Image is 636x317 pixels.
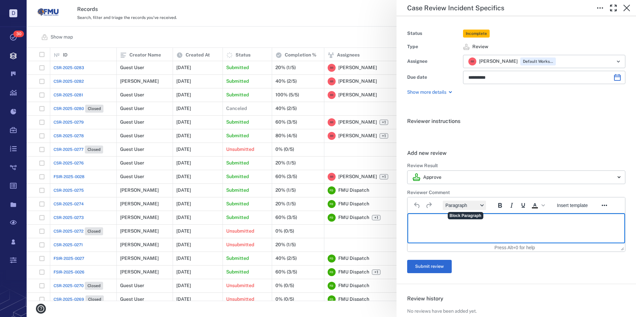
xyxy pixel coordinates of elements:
[599,201,610,210] button: Reveal or hide additional toolbar items
[407,162,625,169] h6: Review Result
[407,57,460,66] div: Assignee
[407,131,408,138] span: .
[407,308,477,315] p: No reviews have been added yet.
[529,201,546,210] div: Text color Black
[411,201,423,210] button: Undo
[607,1,620,15] button: Toggle Fullscreen
[611,71,624,84] button: Choose date, selected date is Oct 27, 2025
[407,4,504,12] h5: Case Review Incident Specifics
[407,117,625,125] h6: Reviewer instructions
[468,57,476,65] div: R R
[479,58,518,65] span: [PERSON_NAME]
[15,5,29,11] span: Help
[593,1,607,15] button: Toggle to Edit Boxes
[9,9,17,17] p: D
[407,149,625,157] h6: Add new review
[464,31,488,37] span: Incomplete
[407,29,460,38] div: Status
[407,213,625,243] iframe: Rich Text Area
[621,245,624,251] div: Press the Up and Down arrow keys to resize the editor.
[5,5,212,11] body: Rich Text Area. Press ALT-0 for help.
[407,189,625,196] h6: Reviewer Comment
[472,44,488,50] span: Review
[423,201,434,210] button: Redo
[554,201,590,210] button: Insert template
[494,201,506,210] button: Bold
[407,89,446,96] p: Show more details
[518,201,529,210] button: Underline
[407,73,460,82] div: Due date
[557,203,588,208] span: Insert template
[443,201,486,210] button: Block Paragraph
[407,295,625,303] h6: Review history
[480,245,550,250] div: Press Alt+0 for help
[614,57,623,66] button: Open
[522,59,555,64] span: Default Workspace
[445,203,478,208] span: Paragraph
[13,31,24,37] span: 30
[407,42,460,52] div: Type
[423,174,441,181] p: Approve
[620,1,633,15] button: Close
[407,260,452,273] button: Submit review
[506,201,517,210] button: Italic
